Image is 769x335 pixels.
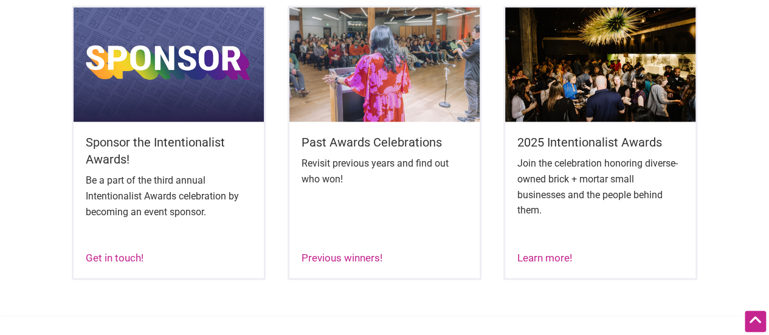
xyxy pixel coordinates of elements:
[517,134,684,151] h5: 2025 Intentionalist Awards
[302,134,468,151] h5: Past Awards Celebrations
[86,173,252,219] p: Be a part of the third annual Intentionalist Awards celebration by becoming an event sponsor.
[86,134,252,168] h5: Sponsor the Intentionalist Awards!
[86,252,143,264] a: Get in touch!
[517,156,684,218] p: Join the celebration honoring diverse-owned brick + mortar small businesses and the people behind...
[517,252,572,264] a: Learn more!
[745,311,766,332] div: Scroll Back to Top
[302,252,382,264] a: Previous winners!
[302,156,468,187] p: Revisit previous years and find out who won!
